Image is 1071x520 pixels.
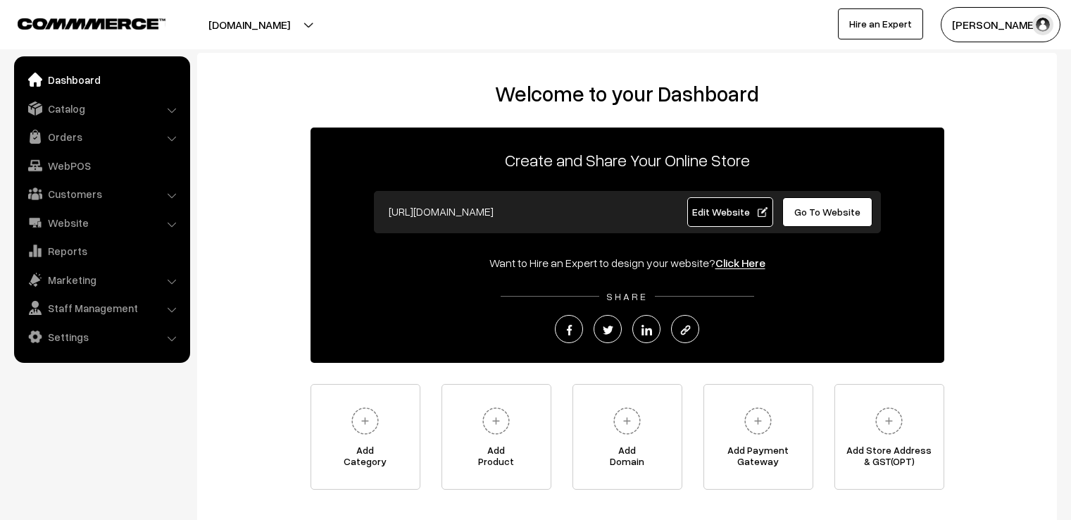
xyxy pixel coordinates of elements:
a: Settings [18,324,185,349]
a: Reports [18,238,185,264]
a: Staff Management [18,295,185,321]
a: Hire an Expert [838,8,923,39]
a: Click Here [715,256,765,270]
a: AddCategory [311,384,420,490]
a: Edit Website [687,197,773,227]
a: Customers [18,181,185,206]
span: Add Product [442,445,551,473]
a: COMMMERCE [18,14,141,31]
span: Add Store Address & GST(OPT) [835,445,944,473]
a: Catalog [18,96,185,121]
a: Go To Website [782,197,873,227]
a: Add PaymentGateway [703,384,813,490]
div: Want to Hire an Expert to design your website? [311,254,944,271]
span: Add Payment Gateway [704,445,813,473]
a: Add Store Address& GST(OPT) [834,384,944,490]
img: user [1032,14,1053,35]
span: Edit Website [692,206,768,218]
a: Orders [18,124,185,149]
a: Dashboard [18,67,185,92]
span: Go To Website [794,206,860,218]
h2: Welcome to your Dashboard [211,81,1043,106]
button: [DOMAIN_NAME] [159,7,339,42]
p: Create and Share Your Online Store [311,147,944,173]
a: Marketing [18,267,185,292]
a: AddDomain [572,384,682,490]
span: SHARE [599,290,655,302]
img: plus.svg [739,402,777,440]
span: Add Domain [573,445,682,473]
a: WebPOS [18,153,185,178]
a: Website [18,210,185,235]
img: COMMMERCE [18,18,165,29]
a: AddProduct [441,384,551,490]
img: plus.svg [346,402,384,440]
button: [PERSON_NAME] [941,7,1060,42]
img: plus.svg [608,402,646,440]
span: Add Category [311,445,420,473]
img: plus.svg [477,402,515,440]
img: plus.svg [870,402,908,440]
